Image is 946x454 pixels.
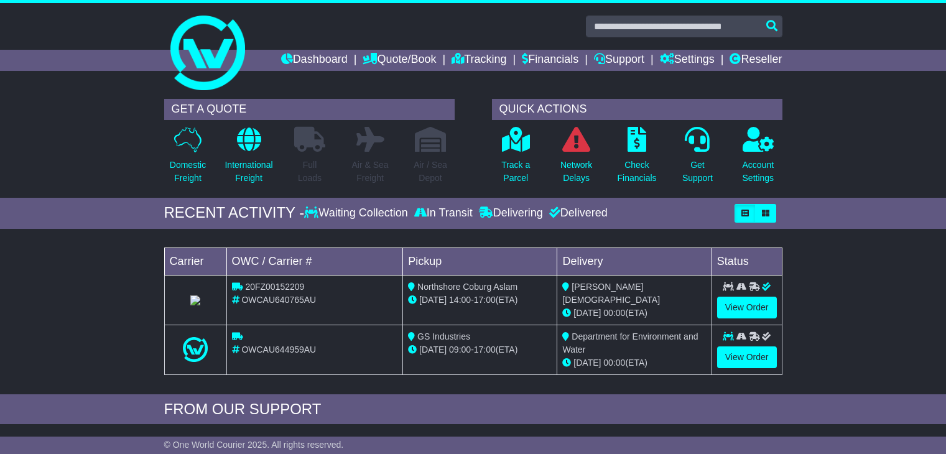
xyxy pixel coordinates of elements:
td: Delivery [557,248,712,275]
span: Department for Environment and Water [562,331,698,354]
div: FROM OUR SUPPORT [164,401,782,419]
p: Network Delays [560,159,592,185]
a: Support [594,50,644,71]
div: RECENT ACTIVITY - [164,204,305,222]
div: In Transit [411,206,476,220]
a: Reseller [730,50,782,71]
div: (ETA) [562,356,706,369]
a: Settings [660,50,715,71]
p: Track a Parcel [501,159,530,185]
span: GS Industries [417,331,470,341]
a: GetSupport [682,126,713,192]
p: Full Loads [294,159,325,185]
a: NetworkDelays [560,126,593,192]
td: OWC / Carrier # [226,248,403,275]
a: Dashboard [281,50,348,71]
span: 17:00 [474,295,496,305]
a: Quote/Book [363,50,436,71]
td: Carrier [164,248,226,275]
a: Financials [522,50,578,71]
div: Delivering [476,206,546,220]
div: (ETA) [562,307,706,320]
div: - (ETA) [408,294,552,307]
p: Air / Sea Depot [414,159,447,185]
div: GET A QUOTE [164,99,455,120]
td: Status [712,248,782,275]
img: One_World_Courier.png [183,337,208,362]
a: InternationalFreight [224,126,273,192]
a: View Order [717,297,777,318]
p: Account Settings [743,159,774,185]
p: Air & Sea Freight [351,159,388,185]
a: CheckFinancials [617,126,657,192]
p: Check Financials [618,159,657,185]
a: DomesticFreight [169,126,206,192]
span: 20FZ00152209 [245,282,304,292]
a: View Order [717,346,777,368]
span: Northshore Coburg Aslam [417,282,517,292]
td: Pickup [403,248,557,275]
a: Track aParcel [501,126,531,192]
div: Delivered [546,206,608,220]
span: 00:00 [603,308,625,318]
a: AccountSettings [742,126,775,192]
span: [DATE] [573,358,601,368]
a: Tracking [452,50,506,71]
span: [PERSON_NAME][DEMOGRAPHIC_DATA] [562,282,660,305]
div: - (ETA) [408,343,552,356]
span: [DATE] [419,295,447,305]
span: OWCAU644959AU [241,345,316,354]
span: 09:00 [449,345,471,354]
span: [DATE] [573,308,601,318]
span: [DATE] [419,345,447,354]
span: 00:00 [603,358,625,368]
p: Domestic Freight [170,159,206,185]
p: Get Support [682,159,713,185]
span: 14:00 [449,295,471,305]
span: OWCAU640765AU [241,295,316,305]
div: Waiting Collection [304,206,410,220]
p: International Freight [225,159,272,185]
div: QUICK ACTIONS [492,99,782,120]
span: 17:00 [474,345,496,354]
span: © One World Courier 2025. All rights reserved. [164,440,344,450]
img: StarTrack.png [190,295,200,305]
